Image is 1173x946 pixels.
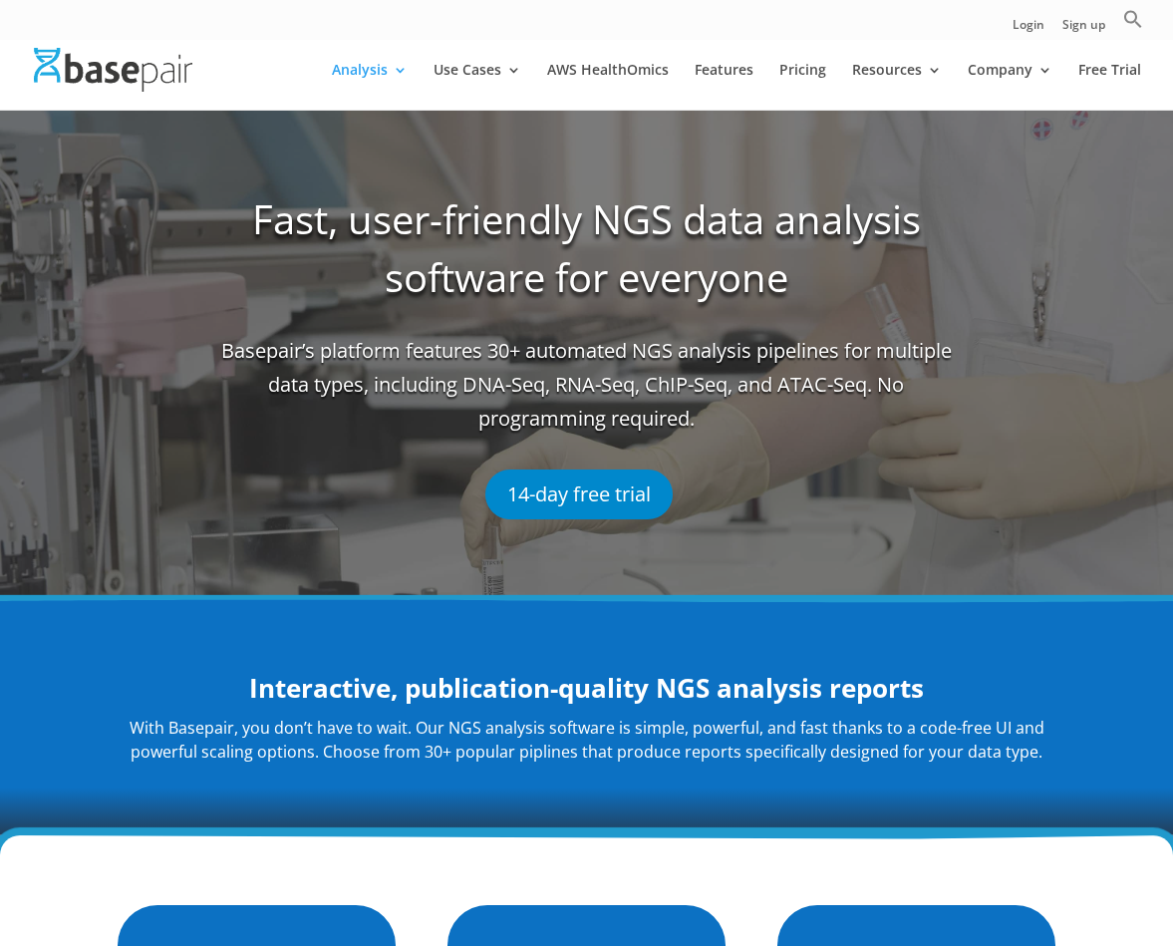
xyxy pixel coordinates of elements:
span: Basepair’s platform features 30+ automated NGS analysis pipelines for multiple data types, includ... [221,334,952,450]
a: Search Icon Link [1123,9,1143,40]
a: Login [1013,19,1044,40]
h1: Fast, user-friendly NGS data analysis software for everyone [221,190,952,334]
strong: Interactive, publication-quality NGS analysis reports [249,670,924,706]
a: Resources [852,63,942,110]
a: AWS HealthOmics [547,63,669,110]
a: Use Cases [434,63,521,110]
svg: Search [1123,9,1143,29]
a: Pricing [779,63,826,110]
a: Analysis [332,63,408,110]
a: Features [695,63,753,110]
a: Company [968,63,1052,110]
img: Basepair [34,48,192,91]
a: 14-day free trial [485,470,673,519]
a: Sign up [1062,19,1105,40]
a: Free Trial [1078,63,1141,110]
p: With Basepair, you don’t have to wait. Our NGS analysis software is simple, powerful, and fast th... [118,717,1056,765]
